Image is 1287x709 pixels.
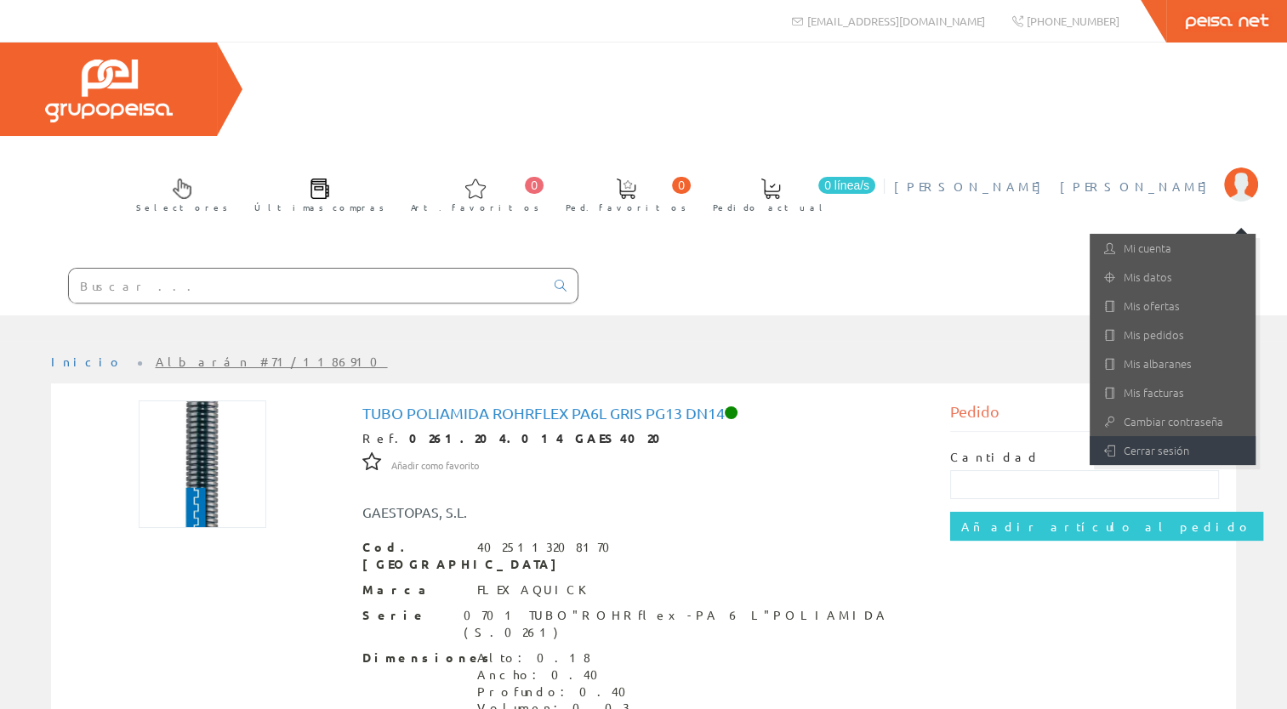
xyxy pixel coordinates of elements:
[391,457,479,472] a: Añadir como favorito
[1027,14,1119,28] span: [PHONE_NUMBER]
[672,177,691,194] span: 0
[477,649,636,666] div: Alto: 0.18
[807,14,985,28] span: [EMAIL_ADDRESS][DOMAIN_NAME]
[1090,436,1256,465] a: Cerrar sesión
[1090,407,1256,436] a: Cambiar contraseña
[525,177,544,194] span: 0
[894,164,1258,180] a: [PERSON_NAME] [PERSON_NAME]
[1090,292,1256,320] a: Mis ofertas
[818,177,875,194] span: 0 línea/s
[477,683,636,700] div: Profundo: 0.40
[950,400,1219,432] div: Pedido
[51,354,123,369] a: Inicio
[156,354,388,369] a: Albarán #71/1186910
[1090,234,1256,263] a: Mi cuenta
[894,178,1216,195] span: [PERSON_NAME] [PERSON_NAME]
[362,405,925,422] h1: Tubo Poliamida Rohrflex Pa6l Gris Pg13 dn14
[237,164,393,223] a: Últimas compras
[950,449,1040,466] label: Cantidad
[362,581,464,598] span: Marca
[254,199,384,216] span: Últimas compras
[477,666,636,683] div: Ancho: 0.40
[566,199,686,216] span: Ped. favoritos
[119,164,236,223] a: Selectores
[362,607,452,624] span: Serie
[477,581,599,598] div: FLEXAQUICK
[362,649,464,666] span: Dimensiones
[950,512,1263,541] input: Añadir artículo al pedido
[1090,378,1256,407] a: Mis facturas
[477,539,620,556] div: 4025113208170
[1090,320,1256,349] a: Mis pedidos
[69,269,544,303] input: Buscar ...
[464,607,925,641] div: 0701 TUBO"ROHRflex-PA 6 L"POLIAMIDA (S.0261)
[1090,349,1256,378] a: Mis albaranes
[136,199,228,216] span: Selectores
[350,502,692,522] div: GAESTOPAS, S.L.
[45,60,173,122] img: Grupo Peisa
[139,400,266,528] img: Foto artículo Tubo Poliamida Rohrflex Pa6l Gris Pg13 dn14 (150x150)
[713,199,829,216] span: Pedido actual
[411,199,539,216] span: Art. favoritos
[391,459,479,473] span: Añadir como favorito
[1090,263,1256,292] a: Mis datos
[362,539,464,573] span: Cod. [GEOGRAPHIC_DATA]
[409,430,672,445] strong: 0261.204.014 GAES4020
[362,430,925,447] div: Ref.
